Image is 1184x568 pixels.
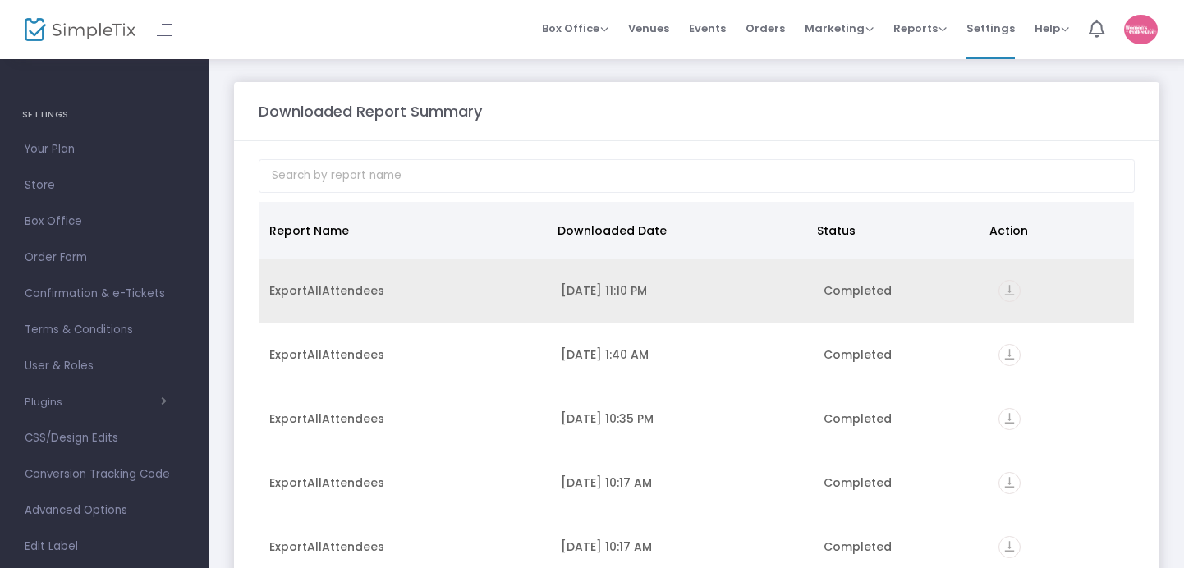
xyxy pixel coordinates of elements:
div: ExportAllAttendees [269,538,541,555]
span: Box Office [25,211,185,232]
span: Conversion Tracking Code [25,464,185,485]
div: Completed [824,282,979,299]
span: Settings [966,7,1015,49]
a: vertical_align_bottom [998,413,1021,429]
div: Completed [824,474,979,491]
span: Edit Label [25,536,185,557]
span: CSS/Design Edits [25,428,185,449]
div: https://go.SimpleTix.com/lqwns [998,344,1125,366]
span: Help [1035,21,1069,36]
div: ExportAllAttendees [269,282,541,299]
span: Reports [893,21,947,36]
div: ExportAllAttendees [269,474,541,491]
i: vertical_align_bottom [998,408,1021,430]
span: Venues [628,7,669,49]
span: Marketing [805,21,874,36]
div: https://go.SimpleTix.com/jrjua [998,536,1125,558]
span: Terms & Conditions [25,319,185,341]
th: Downloaded Date [548,202,807,259]
div: 8/22/2025 1:40 AM [561,346,804,363]
th: Action [980,202,1124,259]
span: Store [25,175,185,196]
a: vertical_align_bottom [998,285,1021,301]
i: vertical_align_bottom [998,344,1021,366]
a: vertical_align_bottom [998,477,1021,493]
span: Your Plan [25,139,185,160]
h4: SETTINGS [22,98,187,131]
a: vertical_align_bottom [998,541,1021,557]
span: Order Form [25,247,185,268]
div: Completed [824,538,979,555]
span: Events [689,7,726,49]
div: ExportAllAttendees [269,346,541,363]
div: ExportAllAttendees [269,410,541,427]
span: User & Roles [25,355,185,377]
button: Plugins [25,396,167,409]
th: Status [807,202,980,259]
div: 8/14/2025 10:17 AM [561,538,804,555]
div: https://go.SimpleTix.com/84lgc [998,472,1125,494]
input: Search by report name [259,159,1135,193]
i: vertical_align_bottom [998,280,1021,302]
a: vertical_align_bottom [998,349,1021,365]
m-panel-title: Downloaded Report Summary [259,100,482,122]
i: vertical_align_bottom [998,536,1021,558]
span: Box Office [542,21,608,36]
span: Confirmation & e-Tickets [25,283,185,305]
div: https://go.SimpleTix.com/qa476 [998,408,1125,430]
div: Completed [824,346,979,363]
div: https://go.SimpleTix.com/r59fv [998,280,1125,302]
th: Report Name [259,202,548,259]
div: 8/14/2025 10:17 AM [561,474,804,491]
div: 9/22/2025 11:10 PM [561,282,804,299]
i: vertical_align_bottom [998,472,1021,494]
div: 8/14/2025 10:35 PM [561,410,804,427]
span: Advanced Options [25,500,185,521]
div: Completed [824,410,979,427]
span: Orders [746,7,785,49]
